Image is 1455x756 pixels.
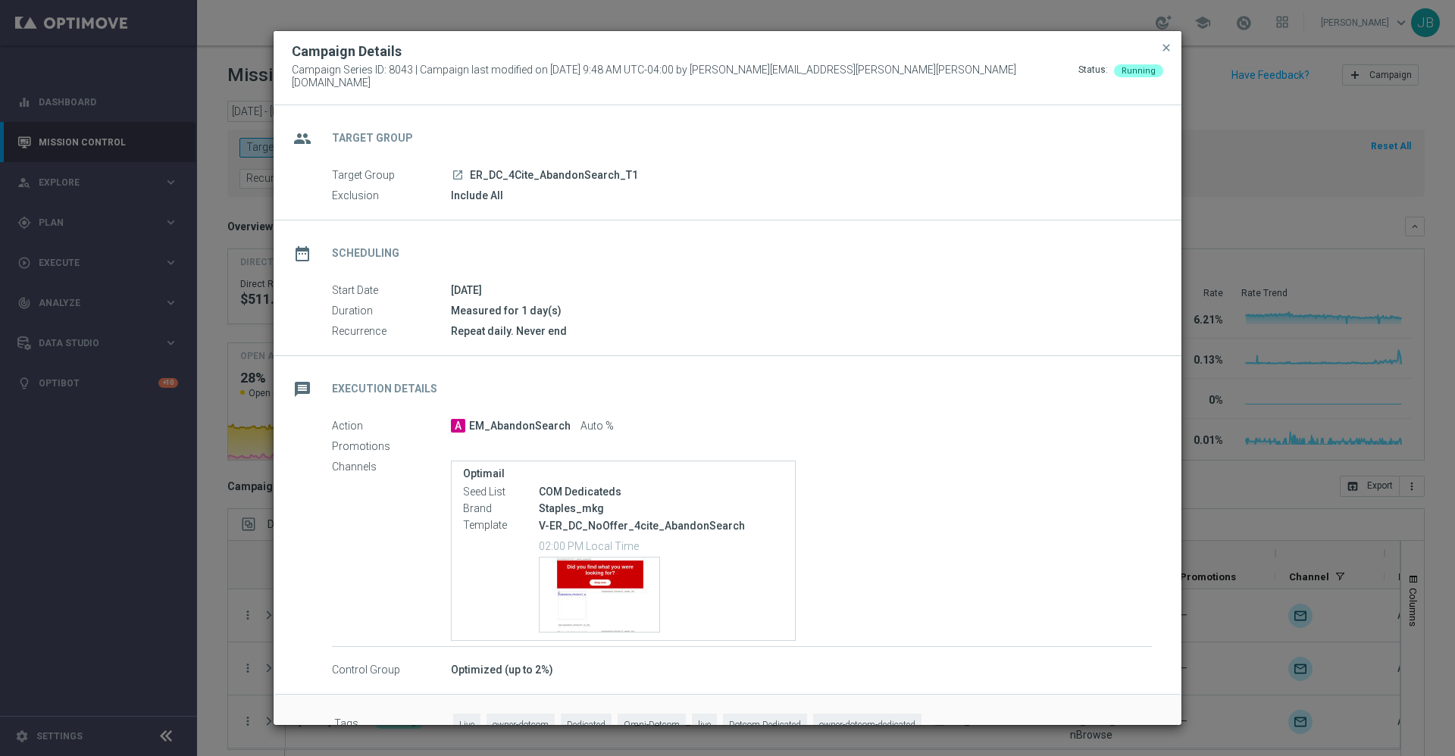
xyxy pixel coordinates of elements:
p: V-ER_DC_NoOffer_4cite_AbandonSearch [539,519,784,533]
label: Channels [332,461,451,474]
div: Staples_mkg [539,501,784,516]
i: launch [452,169,464,181]
label: Recurrence [332,325,451,339]
div: Optimized (up to 2%) [451,662,1152,677]
span: owner-dotcom [487,714,555,737]
div: Repeat daily. Never end [451,323,1152,339]
label: Promotions [332,440,451,454]
span: owner-dotcom-dedicated [813,714,921,737]
h2: Scheduling [332,246,399,261]
h2: Target Group [332,131,413,145]
span: ER_DC_4Cite_AbandonSearch_T1 [470,169,638,183]
div: Measured for 1 day(s) [451,303,1152,318]
span: Dotcom Dedicated [723,714,807,737]
div: Status: [1078,64,1108,89]
span: Running [1122,66,1156,76]
label: Seed List [463,486,539,499]
h2: Campaign Details [292,42,402,61]
span: EM_AbandonSearch [469,420,571,433]
div: [DATE] [451,283,1152,298]
div: COM Dedicateds [539,484,784,499]
a: launch [451,169,465,183]
span: close [1160,42,1172,54]
h2: Execution Details [332,382,437,396]
label: Exclusion [332,189,451,203]
i: date_range [289,240,316,267]
i: group [289,125,316,152]
label: Brand [463,502,539,516]
span: live [692,714,717,737]
p: 02:00 PM Local Time [539,538,784,553]
label: Target Group [332,169,451,183]
i: message [289,376,316,403]
label: Tags [334,714,453,737]
span: Auto % [580,420,614,433]
span: Campaign Series ID: 8043 | Campaign last modified on [DATE] 9:48 AM UTC-04:00 by [PERSON_NAME][EM... [292,64,1078,89]
span: Dedicated [561,714,612,737]
span: Live [453,714,480,737]
span: Omni-Dotcom [618,714,686,737]
label: Optimail [463,467,784,480]
label: Template [463,519,539,533]
label: Control Group [332,664,451,677]
label: Duration [332,305,451,318]
label: Action [332,420,451,433]
colored-tag: Running [1114,64,1163,76]
label: Start Date [332,284,451,298]
div: Include All [451,188,1152,203]
span: A [451,419,465,433]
